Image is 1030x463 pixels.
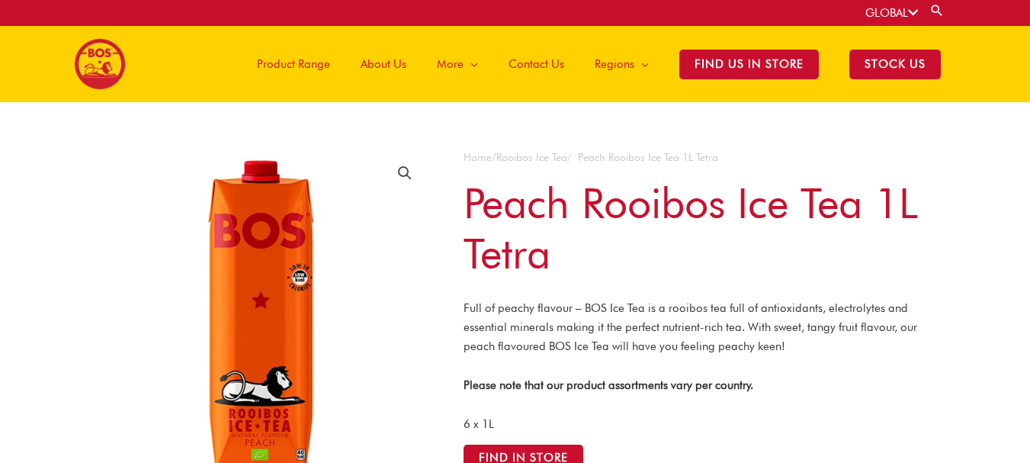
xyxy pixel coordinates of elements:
[679,50,819,79] span: Find Us in Store
[834,26,956,102] a: STOCK US
[257,41,330,87] span: Product Range
[464,148,941,167] nav: Breadcrumb
[437,41,464,87] span: More
[464,299,941,355] p: Full of peachy flavour – BOS Ice Tea is a rooibos tea full of antioxidants, electrolytes and esse...
[464,178,941,278] h1: Peach Rooibos Ice Tea 1L Tetra
[391,159,419,187] a: View full-screen image gallery
[464,415,941,434] p: 6 x 1L
[464,151,492,163] a: Home
[509,41,564,87] span: Contact Us
[579,26,664,102] a: Regions
[865,6,918,20] a: GLOBAL
[664,26,834,102] a: Find Us in Store
[595,41,634,87] span: Regions
[230,26,956,102] nav: Site Navigation
[849,50,941,79] span: STOCK US
[929,3,945,18] a: Search button
[361,41,406,87] span: About Us
[464,378,753,392] strong: Please note that our product assortments vary per country.
[242,26,345,102] a: Product Range
[496,151,567,163] a: Rooibos Ice Tea
[493,26,579,102] a: Contact Us
[422,26,493,102] a: More
[345,26,422,102] a: About Us
[74,38,126,90] img: BOS logo finals-200px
